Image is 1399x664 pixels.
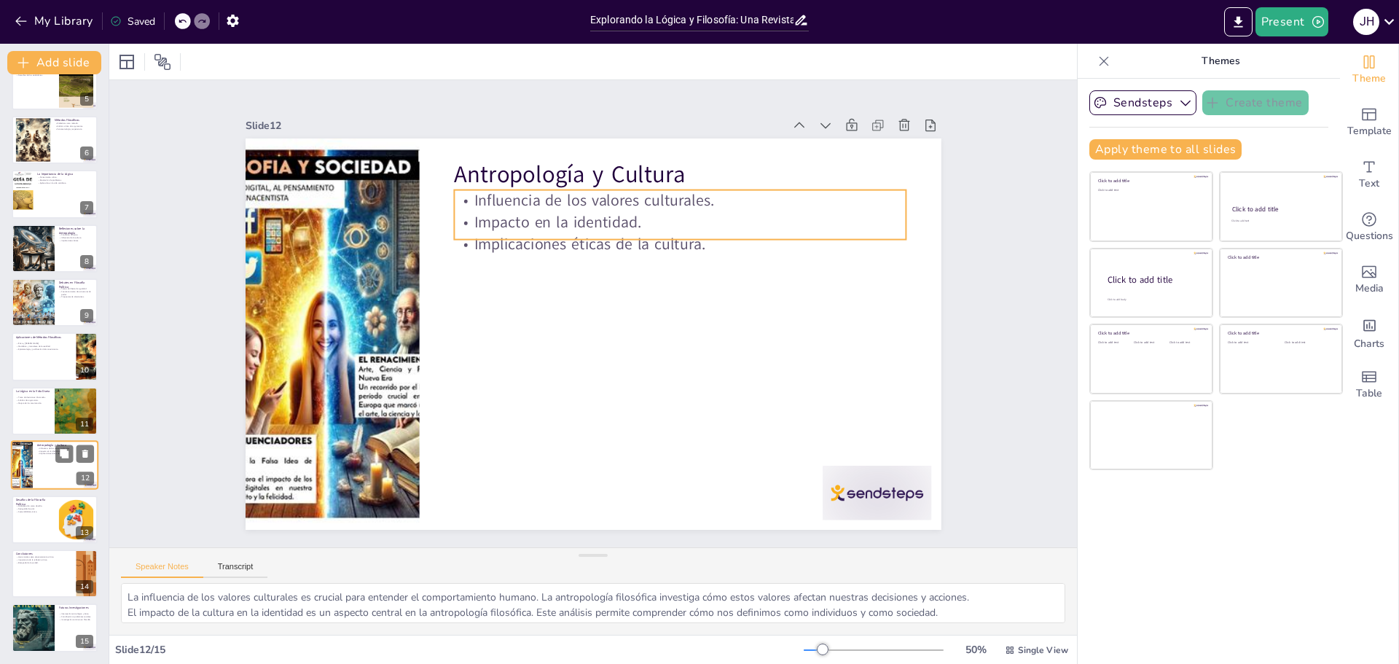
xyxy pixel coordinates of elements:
div: 11 [12,387,98,435]
p: Antropología y Cultura [482,133,931,259]
p: Herramientas para el pensamiento crítico. [16,556,72,559]
span: Charts [1354,336,1384,352]
div: Click to add text [1134,341,1167,345]
p: Influencia de la cultura. [59,236,93,239]
div: Add a table [1340,359,1398,411]
p: Impacto en la identidad. [474,185,920,300]
div: 11 [76,418,93,431]
p: Aplicaciones de Métodos Filosóficos [16,335,72,340]
span: Template [1347,123,1392,139]
button: Delete Slide [77,445,94,463]
p: Desigualdad social. [16,507,55,510]
p: La Importancia de la Lógica [37,173,93,177]
div: 15 [12,604,98,652]
div: Click to add title [1228,330,1332,336]
p: La Lógica en la Vida Diaria [16,389,50,394]
div: Get real-time input from your audience [1340,201,1398,254]
p: Conclusiones [16,552,72,556]
p: Dialéctica como método. [55,122,93,125]
span: Theme [1352,71,1386,87]
button: Transcript [203,562,268,578]
div: 9 [12,278,98,327]
div: 15 [76,635,93,648]
div: 9 [80,309,93,322]
span: Media [1355,281,1384,297]
div: Add ready made slides [1340,96,1398,149]
p: Condición humana. [59,233,93,236]
div: Add text boxes [1340,149,1398,201]
p: Intersección entre lógica y ética. [59,613,93,616]
div: Click to add text [1098,189,1202,192]
div: Click to add text [1231,219,1328,223]
p: Implicaciones éticas de la cultura. [37,453,94,456]
div: 14 [12,550,98,598]
div: 13 [76,526,93,539]
p: Antropología y Cultura [37,443,94,448]
p: Análisis de argumentos. [16,399,50,402]
span: Table [1356,386,1382,402]
button: Duplicate Slide [55,445,73,463]
div: Click to add text [1285,341,1331,345]
p: Fenomenología y experiencia. [55,128,93,130]
button: J H [1353,7,1379,36]
p: Análisis crítico de argumentos. [55,125,93,128]
button: Sendsteps [1089,90,1196,115]
span: Text [1359,176,1379,192]
span: Position [154,53,171,71]
p: Derechos de los ciudadanos. [16,74,55,77]
div: Saved [110,15,155,28]
div: Click to add title [1108,273,1201,286]
div: 6 [80,147,93,160]
div: 50 % [958,643,993,657]
div: 13 [12,496,98,544]
div: Change the overall theme [1340,44,1398,96]
button: Present [1255,7,1328,36]
div: Slide 12 / 15 [115,643,804,657]
div: 7 [80,201,93,214]
div: 12 [77,472,94,485]
button: Add slide [7,51,101,74]
div: Add images, graphics, shapes or video [1340,254,1398,306]
p: Temas de libertad e igualdad. [59,288,93,291]
p: Importancia de la reflexión crítica. [16,558,72,561]
p: Pensamiento crítico. [37,176,93,179]
p: Desafíos de la Filosofía Política [16,498,55,506]
div: Click to add text [1169,341,1202,345]
div: 5 [80,93,93,106]
button: Speaker Notes [121,562,203,578]
div: 8 [80,255,93,268]
div: J H [1353,9,1379,35]
div: Click to add title [1098,178,1202,184]
p: Themes [1116,44,1325,79]
p: Mejora de la comunicación. [16,402,50,405]
p: Implicaciones éticas de la cultura. [469,206,916,321]
p: Influencia de los valores culturales. [478,164,925,279]
p: Contribución a problemas sociales. [59,616,93,619]
p: Ética y [PERSON_NAME]. [16,342,72,345]
p: Sostenibilidad y ética. [16,510,55,513]
p: Futuras Investigaciones [59,606,93,611]
span: Single View [1018,644,1068,656]
p: Metafísica y naturaleza de la realidad. [16,345,72,348]
button: Create theme [1202,90,1309,115]
p: Reflexiones sobre la Antropología [59,227,93,235]
p: Epistemología y justificación del conocimiento. [16,347,72,350]
textarea: La influencia de los valores culturales es crucial para entender el comportamiento humano. La ant... [121,583,1065,623]
button: My Library [11,9,99,33]
p: Investigación continua en filosofía. [59,618,93,621]
div: 10 [76,364,93,377]
p: Debates en Filosofía Política [59,281,93,289]
p: Propuestas de alternativas. [59,296,93,299]
p: Resolución de problemas. [37,179,93,182]
div: 12 [11,440,98,490]
div: 7 [12,170,98,218]
button: Apply theme to all slides [1089,139,1242,160]
div: Add charts and graphs [1340,306,1398,359]
div: Slide 12 [291,50,820,176]
p: Toma de decisiones informadas. [16,396,50,399]
p: Impacto en la identidad. [37,450,94,453]
div: Click to add text [1098,341,1131,345]
div: Click to add title [1098,330,1202,336]
div: 8 [12,224,98,273]
p: Métodos Filosóficos [55,118,93,122]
